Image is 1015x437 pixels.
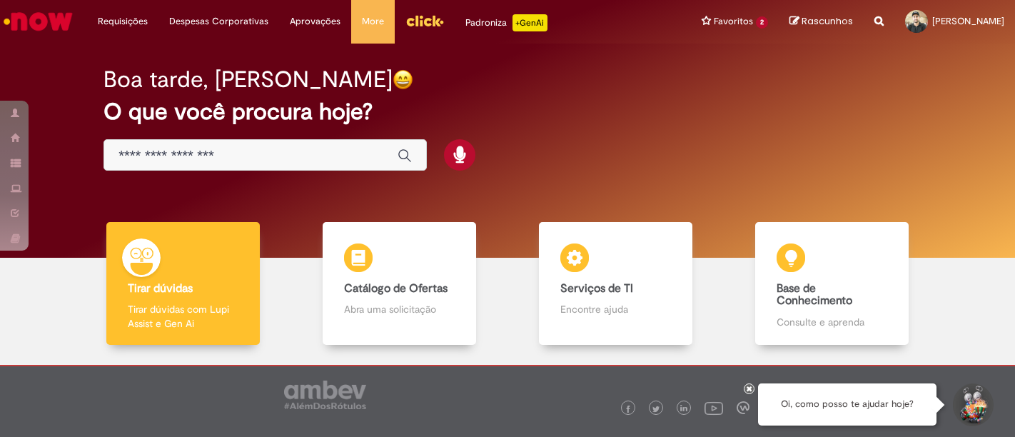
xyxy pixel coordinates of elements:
p: Tirar dúvidas com Lupi Assist e Gen Ai [128,302,238,331]
img: ServiceNow [1,7,75,36]
h2: O que você procura hoje? [103,99,912,124]
img: logo_footer_ambev_rotulo_gray.png [284,381,366,409]
p: Encontre ajuda [560,302,670,316]
span: More [362,14,384,29]
img: logo_footer_facebook.png [625,406,632,413]
b: Catálogo de Ofertas [344,281,448,296]
b: Tirar dúvidas [128,281,193,296]
a: Serviços de TI Encontre ajuda [507,222,724,346]
span: Aprovações [290,14,340,29]
b: Base de Conhecimento [777,281,852,308]
img: logo_footer_workplace.png [737,401,749,414]
span: Requisições [98,14,148,29]
a: Tirar dúvidas Tirar dúvidas com Lupi Assist e Gen Ai [75,222,291,346]
p: Abra uma solicitação [344,302,454,316]
img: logo_footer_twitter.png [652,406,660,413]
div: Oi, como posso te ajudar hoje? [758,383,936,426]
a: Rascunhos [789,15,853,29]
span: [PERSON_NAME] [932,15,1004,27]
span: 2 [756,16,768,29]
img: logo_footer_linkedin.png [680,405,687,413]
a: Catálogo de Ofertas Abra uma solicitação [291,222,507,346]
span: Favoritos [714,14,753,29]
a: Base de Conhecimento Consulte e aprenda [724,222,940,346]
img: happy-face.png [393,69,413,90]
span: Rascunhos [802,14,853,28]
span: Despesas Corporativas [169,14,268,29]
div: Padroniza [465,14,547,31]
img: logo_footer_youtube.png [705,398,723,417]
p: +GenAi [512,14,547,31]
img: click_logo_yellow_360x200.png [405,10,444,31]
p: Consulte e aprenda [777,315,887,329]
b: Serviços de TI [560,281,633,296]
h2: Boa tarde, [PERSON_NAME] [103,67,393,92]
button: Iniciar Conversa de Suporte [951,383,994,426]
